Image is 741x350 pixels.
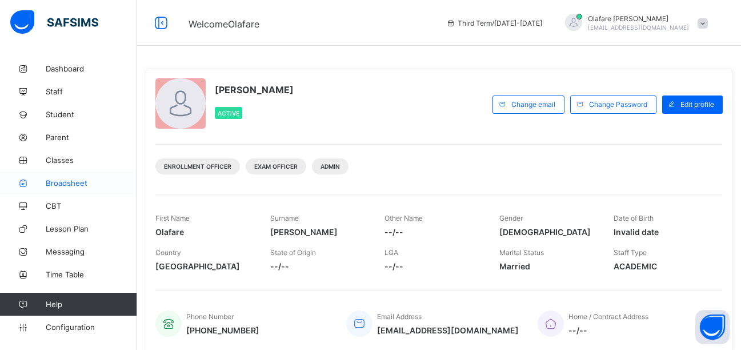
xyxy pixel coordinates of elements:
[46,156,137,165] span: Classes
[215,84,294,96] span: [PERSON_NAME]
[46,270,137,279] span: Time Table
[614,214,654,222] span: Date of Birth
[680,100,714,109] span: Edit profile
[270,261,368,271] span: --/--
[270,227,368,237] span: [PERSON_NAME]
[46,133,137,142] span: Parent
[568,325,648,335] span: --/--
[155,248,181,257] span: Country
[270,248,316,257] span: State of Origin
[155,261,253,271] span: [GEOGRAPHIC_DATA]
[46,224,137,233] span: Lesson Plan
[46,178,137,188] span: Broadsheet
[186,325,259,335] span: [PHONE_NUMBER]
[321,163,340,170] span: Admin
[46,201,137,210] span: CBT
[46,64,137,73] span: Dashboard
[46,110,137,119] span: Student
[446,19,542,27] span: session/term information
[46,247,137,256] span: Messaging
[377,325,519,335] span: [EMAIL_ADDRESS][DOMAIN_NAME]
[499,248,544,257] span: Marital Status
[46,323,137,332] span: Configuration
[10,10,98,34] img: safsims
[270,214,299,222] span: Surname
[384,261,482,271] span: --/--
[164,163,231,170] span: Enrollment Officer
[614,227,711,237] span: Invalid date
[588,24,689,31] span: [EMAIL_ADDRESS][DOMAIN_NAME]
[155,214,190,222] span: First Name
[614,248,647,257] span: Staff Type
[254,163,298,170] span: Exam Officer
[614,261,711,271] span: ACADEMIC
[499,227,597,237] span: [DEMOGRAPHIC_DATA]
[384,214,423,222] span: Other Name
[377,312,422,321] span: Email Address
[155,227,253,237] span: Olafare
[46,300,137,309] span: Help
[384,227,482,237] span: --/--
[46,87,137,96] span: Staff
[186,312,234,321] span: Phone Number
[588,14,689,23] span: Olafare [PERSON_NAME]
[511,100,555,109] span: Change email
[695,310,730,344] button: Open asap
[554,14,714,33] div: OlafareJohnson
[589,100,647,109] span: Change Password
[384,248,398,257] span: LGA
[499,261,597,271] span: Married
[499,214,523,222] span: Gender
[568,312,648,321] span: Home / Contract Address
[218,110,239,117] span: Active
[189,18,259,30] span: Welcome Olafare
